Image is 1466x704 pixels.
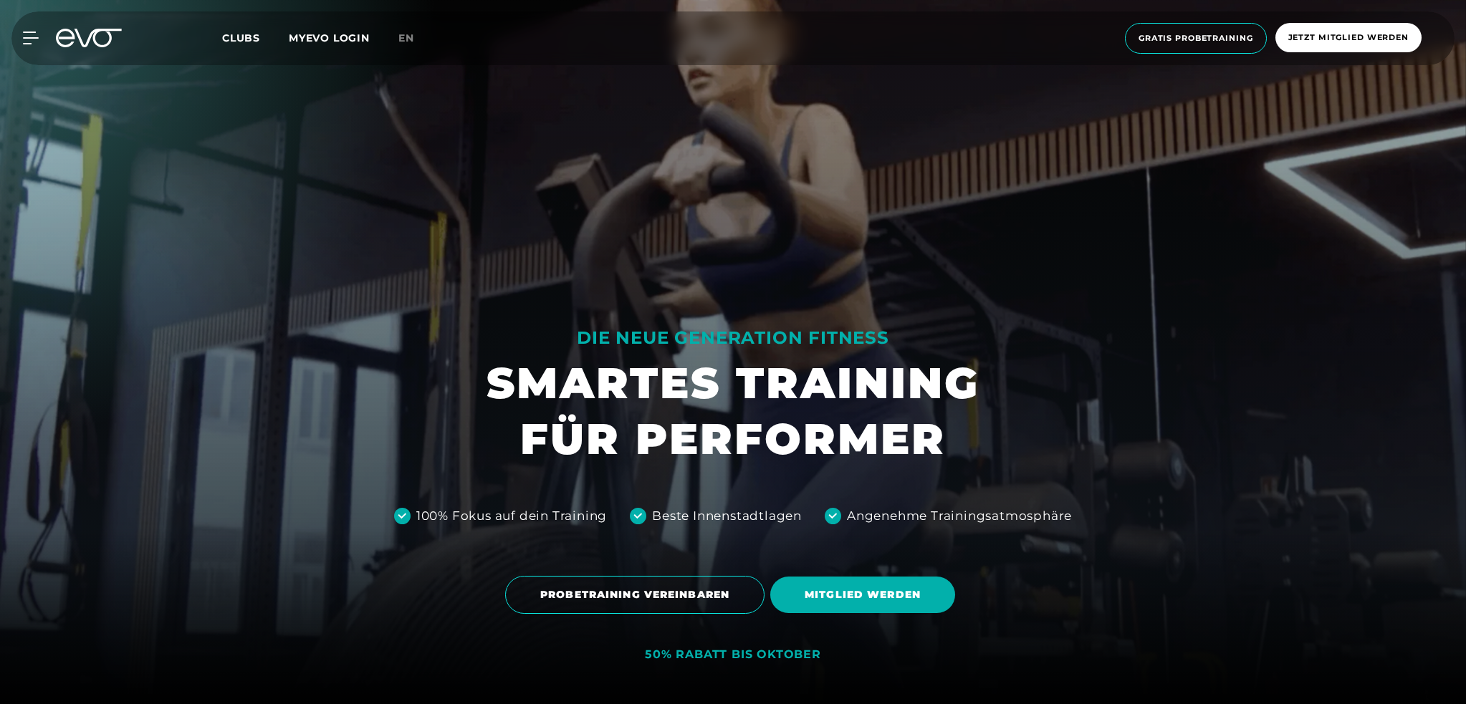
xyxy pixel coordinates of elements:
div: Angenehme Trainingsatmosphäre [847,507,1072,526]
div: 100% Fokus auf dein Training [416,507,607,526]
span: PROBETRAINING VEREINBAREN [540,587,729,602]
span: Jetzt Mitglied werden [1288,32,1409,44]
div: Beste Innenstadtlagen [652,507,802,526]
span: MITGLIED WERDEN [805,587,921,602]
a: Jetzt Mitglied werden [1271,23,1426,54]
div: 50% RABATT BIS OKTOBER [645,647,821,662]
a: PROBETRAINING VEREINBAREN [505,565,770,625]
div: DIE NEUE GENERATION FITNESS [487,327,979,349]
span: Clubs [222,32,260,44]
span: Gratis Probetraining [1139,32,1253,44]
a: MITGLIED WERDEN [770,566,961,624]
a: Gratis Probetraining [1121,23,1271,54]
span: en [398,32,414,44]
a: en [398,30,431,47]
h1: SMARTES TRAINING FÜR PERFORMER [487,355,979,467]
a: MYEVO LOGIN [289,32,370,44]
a: Clubs [222,31,289,44]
